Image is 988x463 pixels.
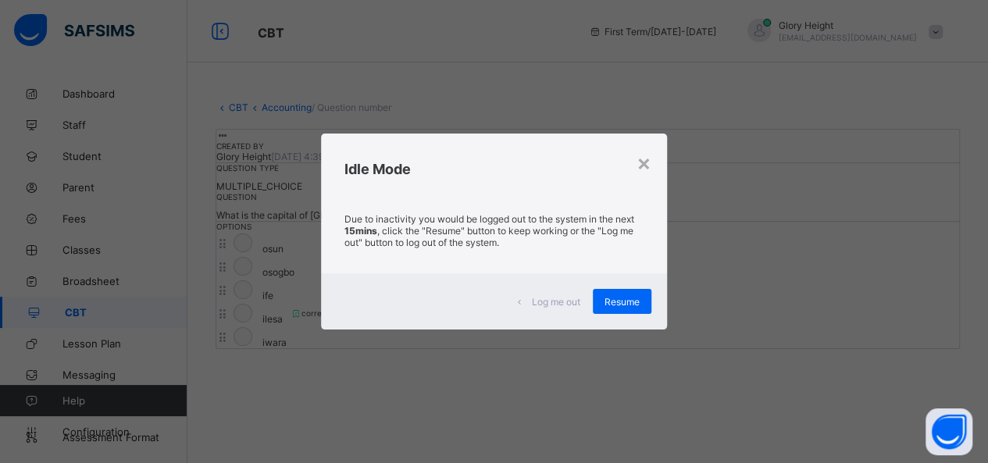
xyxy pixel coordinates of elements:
p: Due to inactivity you would be logged out to the system in the next , click the "Resume" button t... [344,213,644,248]
strong: 15mins [344,225,377,237]
span: Log me out [532,296,580,308]
div: × [637,149,651,176]
h2: Idle Mode [344,161,644,177]
span: Resume [605,296,640,308]
button: Open asap [926,408,972,455]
